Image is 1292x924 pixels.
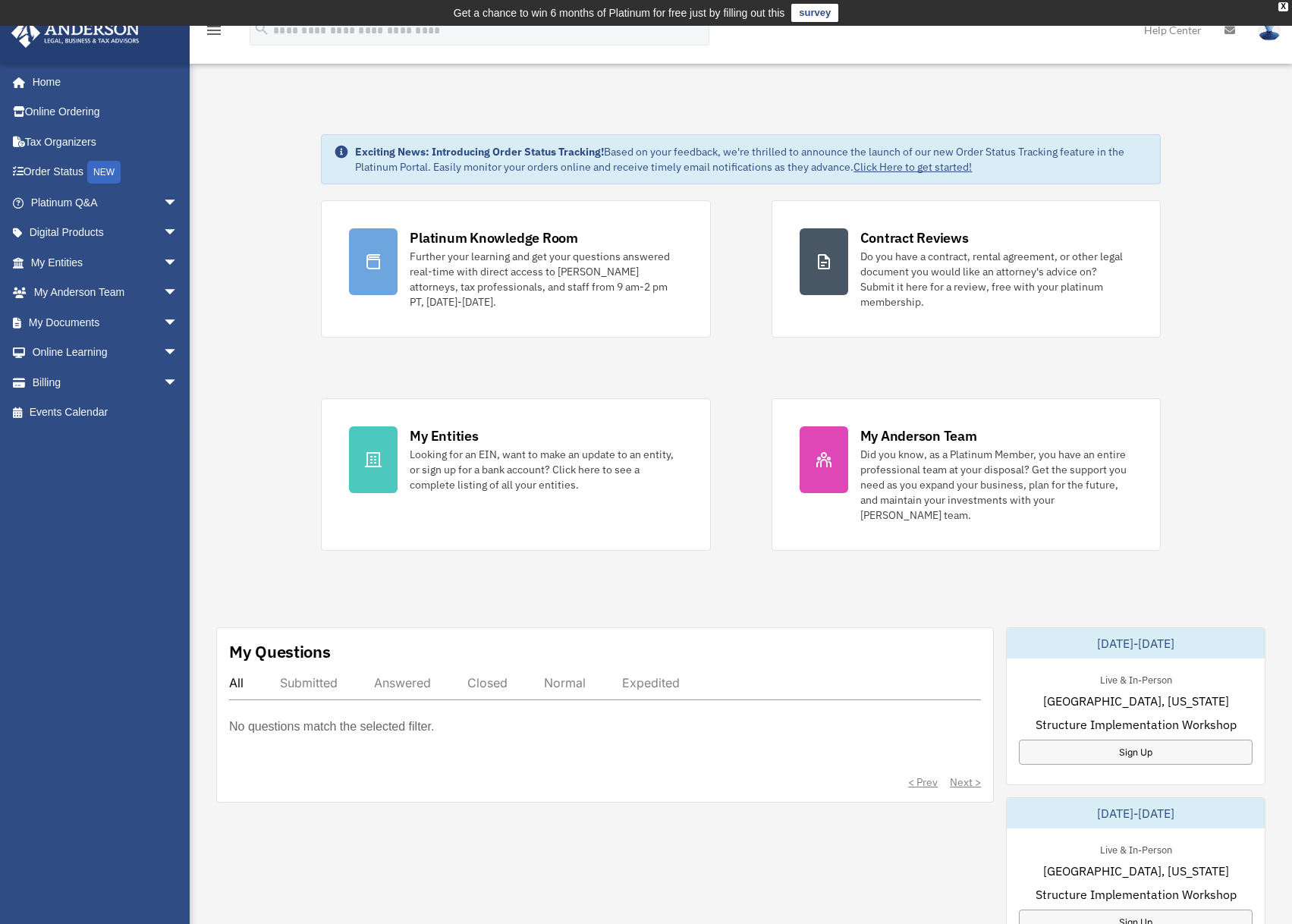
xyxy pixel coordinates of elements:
[11,307,201,338] a: My Documentsarrow_drop_down
[11,218,201,248] a: Digital Productsarrow_drop_down
[410,228,578,247] div: Platinum Knowledge Room
[860,249,1133,310] div: Do you have a contract, rental agreement, or other legal document you would like an attorney's ad...
[321,200,710,338] a: Platinum Knowledge Room Further your learning and get your questions answered real-time with dire...
[11,127,201,157] a: Tax Organizers
[374,675,431,690] div: Answered
[1043,862,1229,880] span: [GEOGRAPHIC_DATA], [US_STATE]
[860,447,1133,523] div: Did you know, as a Platinum Member, you have an entire professional team at your disposal? Get th...
[163,187,193,218] span: arrow_drop_down
[163,307,193,338] span: arrow_drop_down
[1088,841,1184,856] div: Live & In-Person
[1036,715,1237,734] span: Structure Implementation Workshop
[163,218,193,249] span: arrow_drop_down
[11,157,201,188] a: Order StatusNEW
[410,249,682,310] div: Further your learning and get your questions answered real-time with direct access to [PERSON_NAM...
[1019,740,1253,765] a: Sign Up
[280,675,338,690] div: Submitted
[163,338,193,369] span: arrow_drop_down
[205,27,223,39] a: menu
[11,187,201,218] a: Platinum Q&Aarrow_drop_down
[1007,628,1265,658] div: [DATE]-[DATE]
[11,67,193,97] a: Home
[163,278,193,309] span: arrow_drop_down
[791,4,838,22] a: survey
[229,640,331,663] div: My Questions
[355,145,604,159] strong: Exciting News: Introducing Order Status Tracking!
[410,447,682,492] div: Looking for an EIN, want to make an update to an entity, or sign up for a bank account? Click her...
[622,675,680,690] div: Expedited
[321,398,710,551] a: My Entities Looking for an EIN, want to make an update to an entity, or sign up for a bank accoun...
[163,247,193,278] span: arrow_drop_down
[87,161,121,184] div: NEW
[163,367,193,398] span: arrow_drop_down
[1088,671,1184,687] div: Live & In-Person
[1043,692,1229,710] span: [GEOGRAPHIC_DATA], [US_STATE]
[229,675,244,690] div: All
[1258,19,1281,41] img: User Pic
[467,675,508,690] div: Closed
[11,97,201,127] a: Online Ordering
[772,200,1161,338] a: Contract Reviews Do you have a contract, rental agreement, or other legal document you would like...
[1007,798,1265,828] div: [DATE]-[DATE]
[860,228,969,247] div: Contract Reviews
[11,278,201,308] a: My Anderson Teamarrow_drop_down
[1036,885,1237,904] span: Structure Implementation Workshop
[205,21,223,39] i: menu
[1278,2,1288,11] div: close
[772,398,1161,551] a: My Anderson Team Did you know, as a Platinum Member, you have an entire professional team at your...
[229,716,434,737] p: No questions match the selected filter.
[11,367,201,398] a: Billingarrow_drop_down
[253,20,270,37] i: search
[454,4,785,22] div: Get a chance to win 6 months of Platinum for free just by filling out this
[11,247,201,278] a: My Entitiesarrow_drop_down
[11,398,201,428] a: Events Calendar
[7,18,144,48] img: Anderson Advisors Platinum Portal
[355,144,1147,174] div: Based on your feedback, we're thrilled to announce the launch of our new Order Status Tracking fe...
[544,675,586,690] div: Normal
[860,426,977,445] div: My Anderson Team
[11,338,201,368] a: Online Learningarrow_drop_down
[853,160,972,174] a: Click Here to get started!
[410,426,478,445] div: My Entities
